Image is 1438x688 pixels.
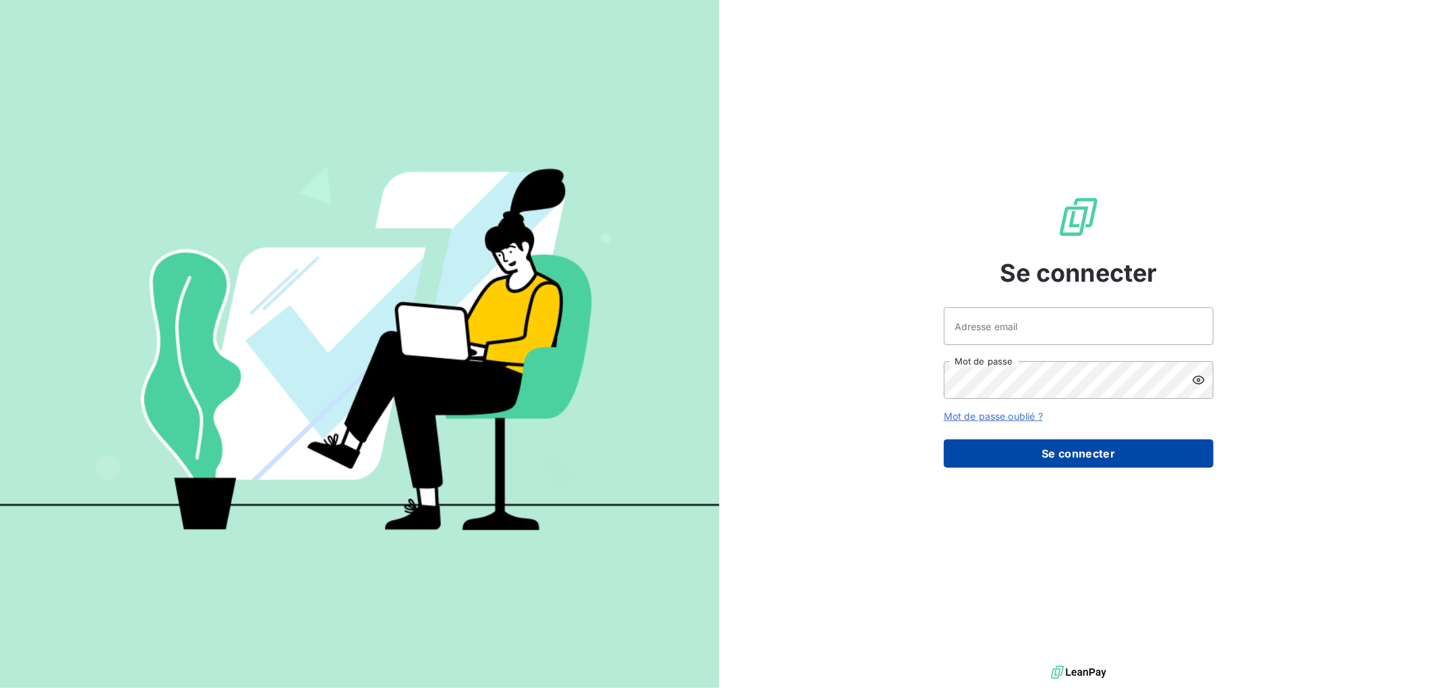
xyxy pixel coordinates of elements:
button: Se connecter [944,439,1214,468]
input: placeholder [944,307,1214,345]
span: Se connecter [1000,255,1158,291]
a: Mot de passe oublié ? [944,410,1043,422]
img: logo [1051,662,1106,683]
img: Logo LeanPay [1057,195,1100,239]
